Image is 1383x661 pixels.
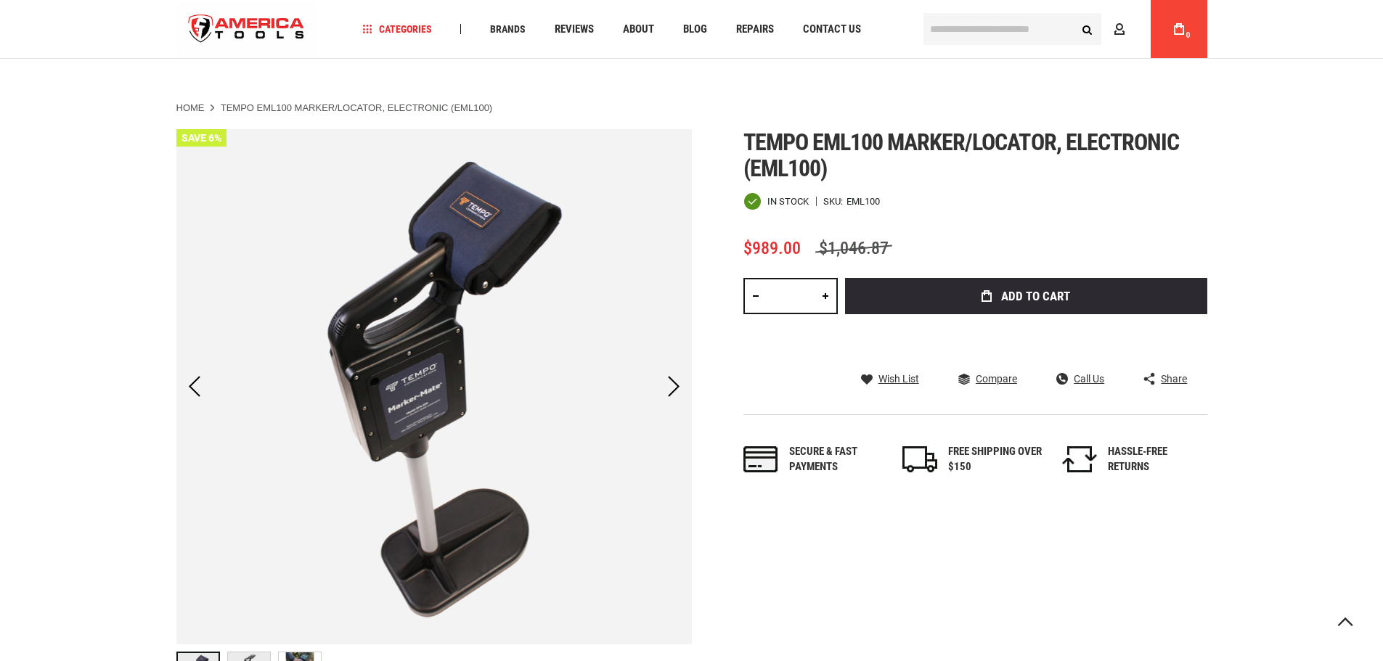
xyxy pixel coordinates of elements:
span: Tempo eml100 marker/locator, electronic (eml100) [743,128,1180,182]
span: Repairs [736,24,774,35]
span: Categories [362,24,432,34]
span: Call Us [1074,374,1104,384]
div: Secure & fast payments [789,444,884,475]
a: Blog [677,20,714,39]
a: Contact Us [796,20,868,39]
a: About [616,20,661,39]
span: 0 [1186,31,1191,39]
a: Compare [958,372,1017,385]
span: Brands [490,24,526,34]
img: payments [743,446,778,472]
span: $1,046.87 [815,238,892,258]
span: Wish List [878,374,919,384]
button: Search [1074,15,1101,43]
strong: TEMPO EML100 MARKER/LOCATOR, ELECTRONIC (EML100) [221,102,492,113]
img: America Tools [176,2,317,57]
a: Home [176,102,205,115]
div: HASSLE-FREE RETURNS [1108,444,1202,475]
div: Next [656,129,692,644]
div: EML100 [846,197,880,206]
span: Contact Us [803,24,861,35]
span: $989.00 [743,238,801,258]
div: Previous [176,129,213,644]
span: About [623,24,654,35]
strong: SKU [823,197,846,206]
img: returns [1062,446,1097,472]
a: Brands [484,20,532,39]
img: TEMPO EML100 MARKER/LOCATOR, ELECTRONIC (EML100) [176,129,692,644]
img: shipping [902,446,937,472]
span: Blog [683,24,707,35]
span: Reviews [555,24,594,35]
a: Categories [356,20,438,39]
span: Share [1161,374,1187,384]
a: store logo [176,2,317,57]
span: Add to Cart [1001,290,1070,303]
a: Wish List [861,372,919,385]
span: Compare [976,374,1017,384]
div: Availability [743,192,809,210]
div: FREE SHIPPING OVER $150 [948,444,1043,475]
button: Add to Cart [845,278,1207,314]
a: Repairs [730,20,780,39]
a: Call Us [1056,372,1104,385]
a: Reviews [548,20,600,39]
span: In stock [767,197,809,206]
